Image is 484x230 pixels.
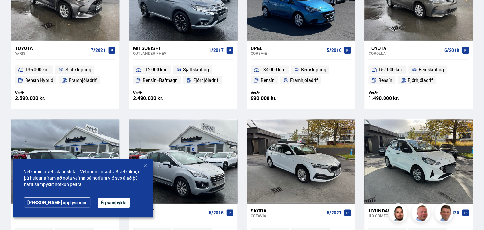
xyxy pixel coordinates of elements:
[25,66,50,74] span: 136 000 km.
[5,3,24,22] button: Opna LiveChat spjallviðmót
[251,208,324,213] div: Skoda
[412,204,431,223] img: siFngHWaQ9KaOqBr.png
[364,41,473,109] a: Toyota Corolla 6/2018 157 000 km. Beinskipting Bensín Fjórhjóladrif Verð: 1.490.000 kr.
[133,51,206,55] div: Outlander PHEV
[251,96,301,101] div: 990.000 kr.
[435,204,454,223] img: FbJEzSuNWCJXmdc-.webp
[378,76,392,84] span: Bensín
[368,45,442,51] div: Toyota
[368,96,419,101] div: 1.490.000 kr.
[65,66,91,74] span: Sjálfskipting
[143,76,178,84] span: Bensín+Rafmagn
[24,197,90,207] a: [PERSON_NAME] upplýsingar
[251,213,324,218] div: Octavia
[261,76,275,84] span: Bensín
[251,45,324,51] div: Opel
[133,213,206,218] div: 3008
[129,41,237,109] a: Mitsubishi Outlander PHEV 1/2017 112 000 km. Sjálfskipting Bensín+Rafmagn Fjórhjóladrif Verð: 2.4...
[15,90,65,95] div: Verð:
[193,76,218,84] span: Fjórhjóladrif
[301,66,326,74] span: Beinskipting
[69,76,97,84] span: Framhjóladrif
[183,66,209,74] span: Sjálfskipting
[378,66,403,74] span: 157 000 km.
[133,96,183,101] div: 2.490.000 kr.
[143,66,167,74] span: 112 000 km.
[15,213,88,218] div: Soul KWH
[368,213,439,218] div: i10 COMFORT
[98,198,130,208] button: Ég samþykki
[251,90,301,95] div: Verð:
[368,90,419,95] div: Verð:
[25,76,53,84] span: Bensín Hybrid
[368,51,442,55] div: Corolla
[15,51,88,55] div: Yaris
[419,66,444,74] span: Beinskipting
[261,66,285,74] span: 134 000 km.
[247,41,355,109] a: Opel Corsa-e 5/2016 134 000 km. Beinskipting Bensín Framhjóladrif Verð: 990.000 kr.
[408,76,433,84] span: Fjórhjóladrif
[15,45,88,51] div: Toyota
[444,48,459,53] span: 6/2018
[15,96,65,101] div: 2.590.000 kr.
[91,48,106,53] span: 7/2021
[389,204,408,223] img: nhp88E3Fdnt1Opn2.png
[209,210,224,215] span: 6/2015
[368,208,439,213] div: Hyundai
[326,210,341,215] span: 6/2021
[290,76,318,84] span: Framhjóladrif
[133,45,206,51] div: Mitsubishi
[209,48,224,53] span: 1/2017
[326,48,341,53] span: 5/2016
[11,41,119,109] a: Toyota Yaris 7/2021 136 000 km. Sjálfskipting Bensín Hybrid Framhjóladrif Verð: 2.590.000 kr.
[24,169,142,188] span: Velkomin á vef Íslandsbílar. Vefurinn notast við vefkökur, ef þú heldur áfram að nota vefinn þá h...
[133,90,183,95] div: Verð:
[133,208,206,213] div: Peugeot
[251,51,324,55] div: Corsa-e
